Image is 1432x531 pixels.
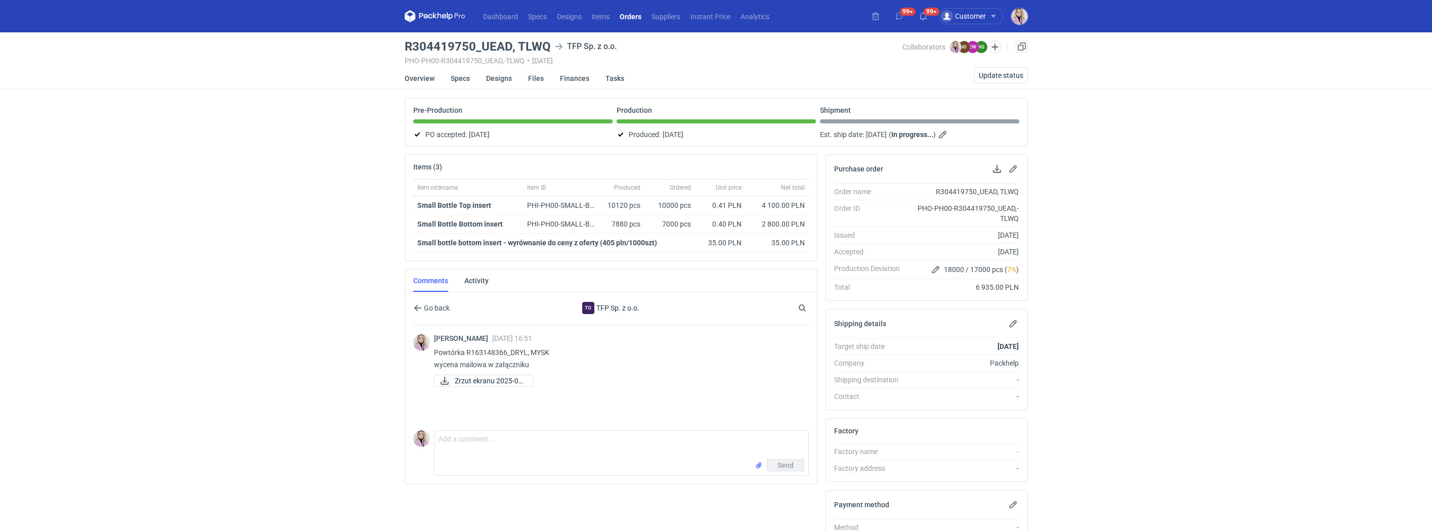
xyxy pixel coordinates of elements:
div: 7880 pcs [599,215,644,234]
span: Send [777,462,794,469]
em: ) [933,130,936,139]
figcaption: KI [958,41,970,53]
div: [DATE] [908,230,1019,240]
h2: Items (3) [413,163,442,171]
h2: Purchase order [834,165,883,173]
span: 18000 / 17000 pcs ( ) [944,264,1019,275]
div: Klaudia Wiśniewska [413,430,430,447]
a: Instant Price [685,10,735,22]
span: • [527,57,530,65]
span: Unit price [716,184,742,192]
div: 35.00 PLN [699,238,742,248]
span: Collaborators [902,43,945,51]
span: [DATE] [469,128,490,141]
a: Analytics [735,10,774,22]
img: Klaudia Wiśniewska [1011,8,1028,25]
strong: [DATE] [997,342,1019,350]
strong: Small bottle bottom insert - wyrównanie do ceny z oferty (405 pln/1000szt) [417,239,657,247]
span: [PERSON_NAME] [434,334,492,342]
a: Tasks [605,67,624,90]
div: 7000 pcs [644,215,695,234]
span: Item nickname [417,184,458,192]
div: 6 935.00 PLN [908,282,1019,292]
div: Factory name [834,447,908,457]
div: PHI-PH00-SMALL-BOTTLE-TOP-INSERT [527,200,595,210]
div: Zrzut ekranu 2025-08-18 o 16.51.38.png [434,375,533,387]
div: Order ID [834,203,908,224]
div: Customer [941,10,986,22]
span: Update status [979,72,1023,79]
h3: R304419750_UEAD, TLWQ [405,40,551,53]
img: Klaudia Wiśniewska [949,41,962,53]
div: 0.41 PLN [699,200,742,210]
button: Edit shipping details [1007,318,1019,330]
a: Zrzut ekranu 2025-08... [434,375,533,387]
div: 35.00 PLN [750,238,805,248]
div: Accepted [834,247,908,257]
div: Company [834,358,908,368]
div: 10000 pcs [644,196,695,215]
p: Shipment [820,106,851,114]
span: Zrzut ekranu 2025-08... [455,375,525,386]
a: Suppliers [646,10,685,22]
span: Produced [614,184,640,192]
div: PHI-PH00-SMALL-BOTTLE-BOTTOM-INSERT [527,219,595,229]
span: Net total [781,184,805,192]
button: Edit payment method [1007,499,1019,511]
h2: Shipping details [834,320,886,328]
div: - [908,375,1019,385]
a: Dashboard [478,10,523,22]
div: PHO-PH00-R304419750_UEAD,-TLWQ [908,203,1019,224]
span: Go back [422,304,450,312]
button: Customer [939,8,1011,24]
a: Designs [486,67,512,90]
a: Designs [552,10,587,22]
div: - [908,447,1019,457]
div: [DATE] [908,247,1019,257]
div: TFP Sp. z o.o. [528,302,693,314]
div: TFP Sp. z o.o. [582,302,594,314]
a: Orders [615,10,646,22]
p: Pre-Production [413,106,462,114]
div: 0.40 PLN [699,219,742,229]
button: 99+ [891,8,907,24]
button: Go back [413,302,450,314]
a: Files [528,67,544,90]
h2: Factory [834,427,858,435]
a: Activity [464,270,489,292]
figcaption: EW [967,41,979,53]
div: Total [834,282,908,292]
button: Edit collaborators [988,40,1001,54]
button: Send [767,459,804,471]
strong: In progress... [891,130,933,139]
div: Packhelp [908,358,1019,368]
div: Production Deviation [834,263,908,276]
figcaption: To [582,302,594,314]
div: PO accepted: [413,128,613,141]
div: Order name [834,187,908,197]
em: ( [889,130,891,139]
a: Specs [523,10,552,22]
a: Overview [405,67,435,90]
div: R304419750_UEAD, TLWQ [908,187,1019,197]
button: Edit production Deviation [930,263,942,276]
span: [DATE] 16:51 [492,334,532,342]
button: Edit estimated shipping date [938,128,950,141]
a: Small Bottle Bottom insert [417,220,503,228]
a: Duplicate [1016,40,1028,53]
button: Download PO [991,163,1003,175]
img: Klaudia Wiśniewska [413,334,430,351]
div: 2 800.00 PLN [750,219,805,229]
a: Small Bottle Top insert [417,201,491,209]
div: Est. ship date: [820,128,1019,141]
h2: Payment method [834,501,889,509]
div: - [908,391,1019,402]
div: Produced: [617,128,816,141]
a: Comments [413,270,448,292]
input: Search [796,302,829,314]
span: Ordered [670,184,691,192]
